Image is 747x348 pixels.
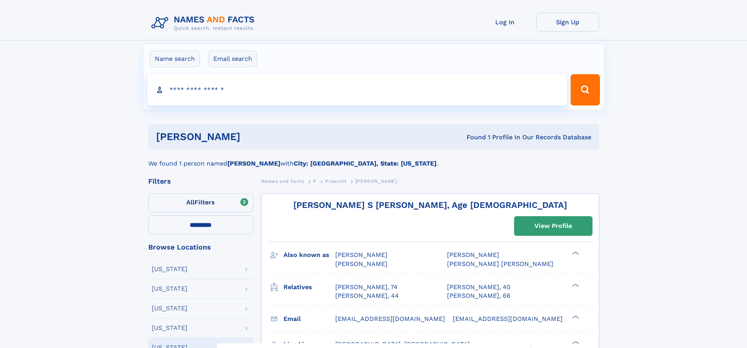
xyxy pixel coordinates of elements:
[474,13,536,32] a: Log In
[152,305,187,312] div: [US_STATE]
[152,266,187,272] div: [US_STATE]
[148,149,599,168] div: We found 1 person named with .
[147,74,567,106] input: search input
[208,51,257,67] label: Email search
[453,315,563,322] span: [EMAIL_ADDRESS][DOMAIN_NAME]
[570,282,580,288] div: ❯
[227,160,280,167] b: [PERSON_NAME]
[284,281,335,294] h3: Relatives
[293,200,567,210] a: [PERSON_NAME] S [PERSON_NAME], Age [DEMOGRAPHIC_DATA]
[148,13,261,34] img: Logo Names and Facts
[313,176,316,186] a: P
[335,341,470,348] span: [GEOGRAPHIC_DATA], [GEOGRAPHIC_DATA]
[355,179,397,184] span: [PERSON_NAME]
[186,199,194,206] span: All
[570,251,580,256] div: ❯
[335,283,398,292] a: [PERSON_NAME], 74
[447,251,499,259] span: [PERSON_NAME]
[294,160,436,167] b: City: [GEOGRAPHIC_DATA], State: [US_STATE]
[325,176,346,186] a: Prescott
[571,74,600,106] button: Search Button
[570,340,580,345] div: ❯
[148,178,253,185] div: Filters
[148,193,253,212] label: Filters
[335,315,445,322] span: [EMAIL_ADDRESS][DOMAIN_NAME]
[335,292,399,300] a: [PERSON_NAME], 44
[284,248,335,262] h3: Also known as
[353,133,591,142] div: Found 1 Profile In Our Records Database
[325,179,346,184] span: Prescott
[335,251,387,259] span: [PERSON_NAME]
[148,244,253,251] div: Browse Locations
[150,51,200,67] label: Name search
[534,217,572,235] div: View Profile
[570,314,580,319] div: ❯
[335,260,387,268] span: [PERSON_NAME]
[447,283,511,292] a: [PERSON_NAME], 40
[313,179,316,184] span: P
[152,286,187,292] div: [US_STATE]
[152,325,187,331] div: [US_STATE]
[536,13,599,32] a: Sign Up
[261,176,304,186] a: Names and Facts
[514,217,592,235] a: View Profile
[156,132,354,142] h1: [PERSON_NAME]
[284,312,335,326] h3: Email
[447,260,553,268] span: [PERSON_NAME] [PERSON_NAME]
[447,292,511,300] a: [PERSON_NAME], 66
